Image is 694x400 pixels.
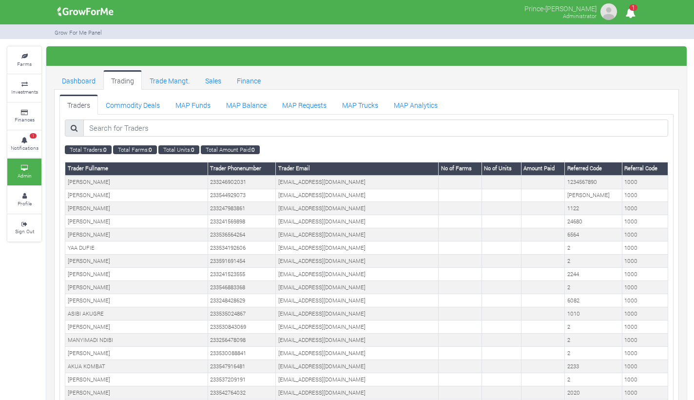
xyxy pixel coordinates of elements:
td: [PERSON_NAME] [65,176,208,189]
td: 1000 [622,176,668,189]
td: 1000 [622,360,668,373]
td: [EMAIL_ADDRESS][DOMAIN_NAME] [276,189,439,202]
td: 233591691454 [208,255,275,268]
a: Admin [7,159,41,185]
small: Total Farms: [113,145,157,154]
td: 1000 [622,215,668,228]
input: Search for Traders [83,120,668,137]
td: [PERSON_NAME] [65,202,208,215]
p: Prince-[PERSON_NAME] [524,2,597,14]
th: Trader Email [276,162,439,175]
img: growforme image [54,2,117,21]
td: 1000 [622,255,668,268]
td: 233544929073 [208,189,275,202]
td: [EMAIL_ADDRESS][DOMAIN_NAME] [276,347,439,360]
small: Finances [15,116,35,123]
td: 1000 [622,241,668,255]
td: 1000 [622,268,668,281]
th: Referral Code [622,162,668,175]
a: Traders [59,95,98,114]
td: [PERSON_NAME] [65,281,208,294]
a: 1 [621,9,640,19]
th: No of Units [482,162,521,175]
td: 2 [565,347,622,360]
small: Farms [17,60,32,67]
td: [EMAIL_ADDRESS][DOMAIN_NAME] [276,255,439,268]
small: Total Traders: [65,145,112,154]
td: [EMAIL_ADDRESS][DOMAIN_NAME] [276,386,439,400]
td: 6564 [565,228,622,241]
small: Sign Out [15,228,34,235]
td: 1000 [622,347,668,360]
b: 0 [103,146,107,153]
td: 233241569898 [208,215,275,228]
td: [EMAIL_ADDRESS][DOMAIN_NAME] [276,334,439,347]
td: [EMAIL_ADDRESS][DOMAIN_NAME] [276,215,439,228]
small: Total Amount Paid: [201,145,260,154]
td: 2 [565,241,622,255]
td: [PERSON_NAME] [65,373,208,386]
td: [PERSON_NAME] [565,189,622,202]
td: ASIBI AKUGRE [65,307,208,320]
a: MAP Trucks [334,95,386,114]
a: Farms [7,47,41,74]
b: 0 [191,146,194,153]
td: 24680 [565,215,622,228]
td: [EMAIL_ADDRESS][DOMAIN_NAME] [276,294,439,307]
td: 233542764032 [208,386,275,400]
span: 1 [30,133,37,139]
td: 233530088841 [208,347,275,360]
b: 0 [149,146,152,153]
span: 1 [629,4,637,11]
td: [EMAIL_ADDRESS][DOMAIN_NAME] [276,360,439,373]
a: Sales [197,70,229,90]
td: 1000 [622,294,668,307]
td: 6082 [565,294,622,307]
b: 0 [251,146,255,153]
td: 2020 [565,386,622,400]
small: Investments [11,88,38,95]
td: 233547916481 [208,360,275,373]
td: [PERSON_NAME] [65,294,208,307]
small: Notifications [11,144,39,151]
a: Profile [7,186,41,213]
a: MAP Requests [274,95,334,114]
td: 1000 [622,373,668,386]
td: MANYIMADI NDIBI [65,334,208,347]
a: 1 Notifications [7,131,41,158]
a: MAP Analytics [386,95,445,114]
a: Trading [103,70,142,90]
small: Grow For Me Panel [55,29,102,36]
td: 233536564264 [208,228,275,241]
td: 233530843069 [208,320,275,334]
td: 233256478098 [208,334,275,347]
td: [EMAIL_ADDRESS][DOMAIN_NAME] [276,176,439,189]
td: [PERSON_NAME] [65,215,208,228]
td: AKUA KOMBAT [65,360,208,373]
td: 1000 [622,228,668,241]
td: 2 [565,320,622,334]
td: YAA DUFIE [65,241,208,255]
td: 2244 [565,268,622,281]
td: 1000 [622,202,668,215]
td: [EMAIL_ADDRESS][DOMAIN_NAME] [276,307,439,320]
i: Notifications [621,2,640,24]
td: 1000 [622,307,668,320]
td: 1000 [622,334,668,347]
td: 2 [565,334,622,347]
a: Trade Mangt. [142,70,197,90]
th: Referred Code [565,162,622,175]
a: Dashboard [54,70,103,90]
td: 233535024867 [208,307,275,320]
td: [EMAIL_ADDRESS][DOMAIN_NAME] [276,320,439,334]
td: [PERSON_NAME] [65,268,208,281]
td: 2233 [565,360,622,373]
a: Finances [7,103,41,130]
td: [EMAIL_ADDRESS][DOMAIN_NAME] [276,228,439,241]
td: 233241523555 [208,268,275,281]
td: 1234567890 [565,176,622,189]
td: 233537209191 [208,373,275,386]
td: [PERSON_NAME] [65,386,208,400]
td: 2 [565,281,622,294]
a: MAP Funds [168,95,218,114]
